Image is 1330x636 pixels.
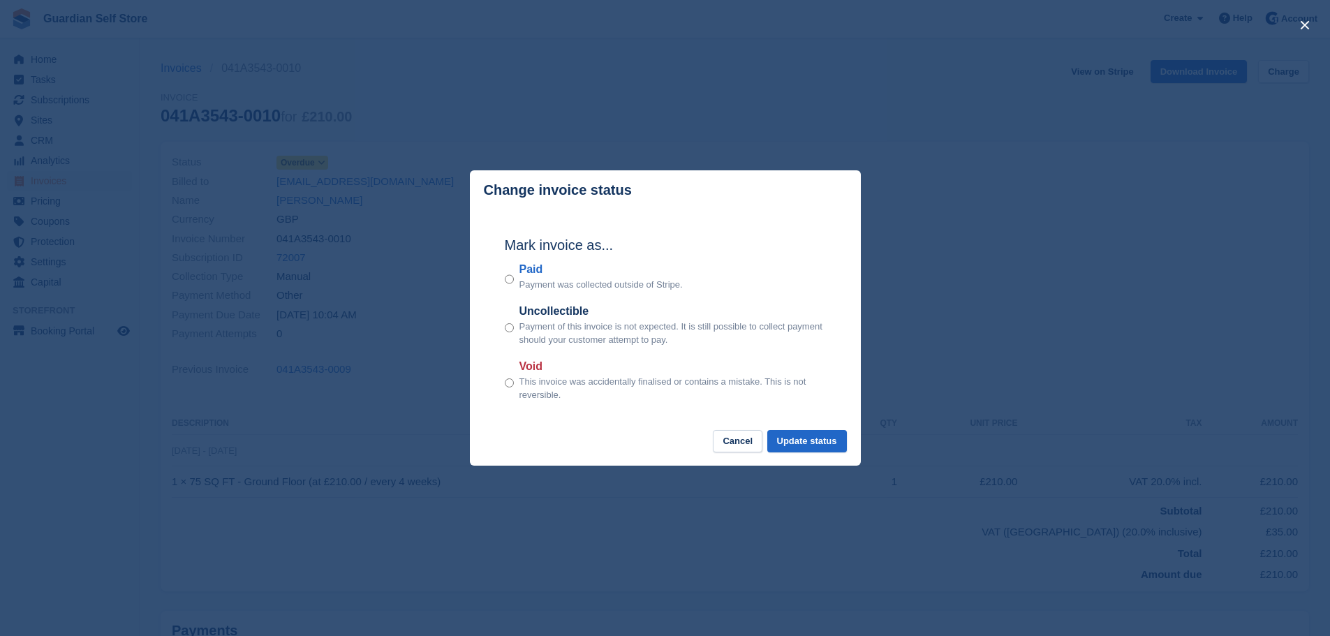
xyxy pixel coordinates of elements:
label: Void [519,358,826,375]
button: Update status [767,430,847,453]
button: close [1294,14,1316,36]
button: Cancel [713,430,762,453]
p: Payment was collected outside of Stripe. [519,278,683,292]
p: Payment of this invoice is not expected. It is still possible to collect payment should your cust... [519,320,826,347]
p: This invoice was accidentally finalised or contains a mistake. This is not reversible. [519,375,826,402]
p: Change invoice status [484,182,632,198]
label: Paid [519,261,683,278]
h2: Mark invoice as... [505,235,826,256]
label: Uncollectible [519,303,826,320]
